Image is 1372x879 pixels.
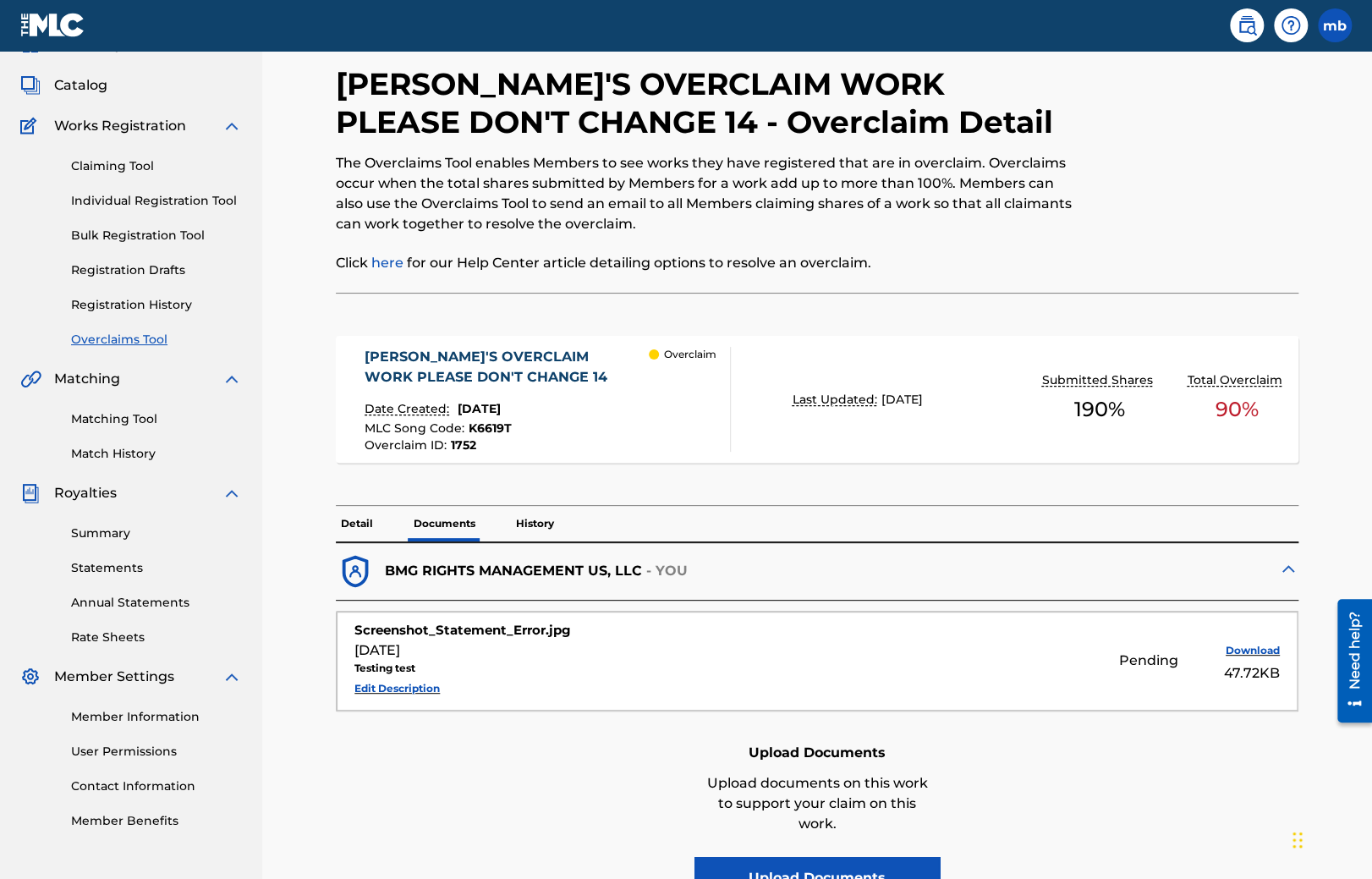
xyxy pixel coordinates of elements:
[1074,394,1125,425] span: 190 %
[699,743,936,763] h6: Upload Documents
[71,777,242,795] a: Contact Information
[54,116,186,136] span: Works Registration
[71,525,242,542] a: Summary
[354,640,813,661] div: [DATE]
[20,667,41,687] img: Member Settings
[336,65,1077,141] h2: [PERSON_NAME]'S OVERCLAIM WORK PLEASE DON'T CHANGE 14 - Overclaim Detail
[71,629,242,646] a: Rate Sheets
[1278,558,1298,579] img: expand-cell-toggle
[71,261,242,279] a: Registration Drafts
[365,347,648,387] div: [PERSON_NAME]'S OVERCLAIM WORK PLEASE DON'T CHANGE 14
[365,400,453,418] p: Date Created:
[71,743,242,761] a: User Permissions
[1230,8,1264,42] a: Public Search
[1274,8,1308,42] div: Help
[20,75,41,96] img: Catalog
[54,75,107,96] span: Catalog
[409,506,480,541] p: Documents
[1287,798,1372,879] iframe: Chat Widget
[451,437,476,453] span: 1752
[1215,394,1258,425] span: 90 %
[1237,15,1257,36] img: search
[336,336,1298,463] a: [PERSON_NAME]'S OVERCLAIM WORK PLEASE DON'T CHANGE 14Date Created:[DATE]MLC Song Code:K6619TOverc...
[1325,591,1372,731] iframe: Resource Center
[881,392,923,407] span: [DATE]
[1195,663,1280,684] div: 47.72KB
[20,75,107,96] a: CatalogCatalog
[371,255,403,271] a: here
[354,621,813,640] div: Screenshot_Statement_Error.jpg
[511,506,559,541] p: History
[71,157,242,175] a: Claiming Tool
[336,552,375,591] img: dfb38c8551f6dcc1ac04.svg
[20,116,42,136] img: Works Registration
[71,559,242,577] a: Statements
[71,192,242,210] a: Individual Registration Tool
[54,369,120,389] span: Matching
[71,296,242,314] a: Registration History
[336,153,1077,234] p: The Overclaims Tool enables Members to see works they have registered that are in overclaim. Over...
[20,369,41,389] img: Matching
[1281,15,1301,36] img: help
[71,708,242,726] a: Member Information
[365,437,451,453] span: Overclaim ID :
[222,667,242,687] img: expand
[71,410,242,428] a: Matching Tool
[1042,371,1157,389] p: Submitted Shares
[222,116,242,136] img: expand
[20,13,85,37] img: MLC Logo
[20,483,41,503] img: Royalties
[1292,815,1303,865] div: Drag
[71,812,242,830] a: Member Benefits
[20,35,123,55] a: SummarySummary
[71,594,242,612] a: Annual Statements
[354,676,440,701] button: Edit Description
[1187,371,1286,389] p: Total Overclaim
[469,420,512,436] span: K6619T
[365,420,469,436] span: MLC Song Code :
[646,561,689,581] p: - YOU
[71,445,242,463] a: Match History
[222,369,242,389] img: expand
[1119,651,1178,671] div: Pending
[222,483,242,503] img: expand
[336,506,378,541] p: Detail
[71,331,242,349] a: Overclaims Tool
[336,253,1077,273] p: Click for our Help Center article detailing options to resolve an overclaim.
[1195,638,1280,663] button: Download
[664,347,716,362] p: Overclaim
[793,391,881,409] p: Last Updated:
[54,667,174,687] span: Member Settings
[354,661,813,676] div: Testing test
[699,773,936,834] p: Upload documents on this work to support your claim on this work.
[1318,8,1352,42] div: User Menu
[458,401,501,416] span: [DATE]
[54,483,117,503] span: Royalties
[385,561,642,581] p: BMG RIGHTS MANAGEMENT US, LLC
[71,227,242,244] a: Bulk Registration Tool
